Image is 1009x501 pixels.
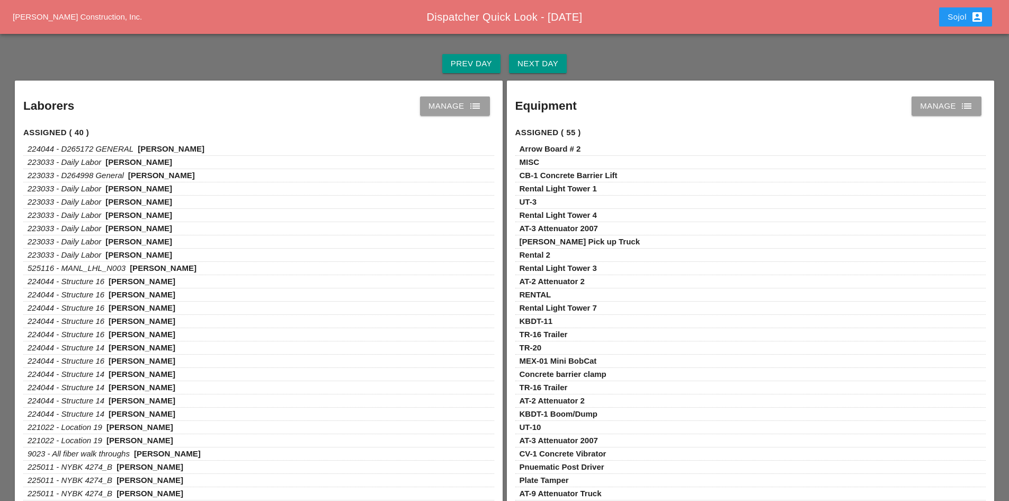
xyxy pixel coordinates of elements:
div: Next Day [517,58,558,70]
span: 9023 - All fiber walk throughs [28,449,130,458]
span: 224044 - Structure 14 [28,383,104,392]
span: [PERSON_NAME] [105,237,172,246]
span: Dispatcher Quick Look - [DATE] [427,11,583,23]
span: Concrete barrier clamp [520,370,606,379]
span: [PERSON_NAME] [109,396,175,405]
button: Next Day [509,54,567,73]
span: [PERSON_NAME] [105,210,172,219]
i: list [469,100,481,112]
span: [PERSON_NAME] [109,303,175,312]
span: MEX-01 Mini BobCat [520,356,597,365]
span: 224044 - Structure 16 [28,330,104,339]
i: list [960,100,973,112]
span: 223033 - Daily Labor [28,184,101,193]
span: AT-2 Attenuator 2 [520,277,585,286]
span: [PERSON_NAME] [117,476,183,485]
span: [PERSON_NAME] [109,290,175,299]
span: 225011 - NYBK 4274_B [28,462,112,471]
button: Sojol [939,7,992,27]
span: [PERSON_NAME] [106,436,173,445]
span: 224044 - Structure 16 [28,290,104,299]
span: [PERSON_NAME] [105,197,172,206]
a: Manage [420,96,490,116]
span: [PERSON_NAME] [109,277,175,286]
span: TR-20 [520,343,542,352]
span: 221022 - Location 19 [28,436,102,445]
span: 224044 - Structure 14 [28,409,104,418]
span: 223033 - Daily Labor [28,210,101,219]
span: 221022 - Location 19 [28,423,102,432]
span: [PERSON_NAME] [138,144,204,153]
span: 224044 - D265172 GENERAL [28,144,133,153]
span: UT-3 [520,197,537,206]
span: 525116 - MANL_LHL_N003 [28,263,126,273]
span: 224044 - Structure 14 [28,370,104,379]
span: 225011 - NYBK 4274_B [28,489,112,498]
span: UT-10 [520,423,541,432]
span: Rental Light Tower 7 [520,303,597,312]
span: Plate Tamper [520,476,569,485]
span: Arrow Board # 2 [520,144,581,153]
span: 224044 - Structure 16 [28,356,104,365]
span: [PERSON_NAME] [106,423,173,432]
span: [PERSON_NAME] [109,370,175,379]
span: RENTAL [520,290,551,299]
span: [PERSON_NAME] [109,317,175,326]
span: [PERSON_NAME] [109,343,175,352]
span: AT-9 Attenuator Truck [520,489,602,498]
span: [PERSON_NAME] [130,263,197,273]
span: [PERSON_NAME] [117,489,183,498]
span: Rental Light Tower 3 [520,263,597,273]
span: 224044 - Structure 16 [28,303,104,312]
span: AT-3 Attenuator 2007 [520,436,598,445]
span: AT-3 Attenuator 2007 [520,224,598,233]
h4: Assigned ( 40 ) [23,127,494,139]
h4: Assigned ( 55 ) [515,127,986,139]
span: 224044 - Structure 16 [28,277,104,286]
span: 223033 - Daily Labor [28,250,101,259]
span: [PERSON_NAME] [128,171,195,180]
span: 223033 - Daily Labor [28,157,101,166]
span: TR-16 Trailer [520,383,568,392]
span: [PERSON_NAME] [105,250,172,259]
span: [PERSON_NAME] [109,409,175,418]
span: KBDT-1 Boom/Dump [520,409,598,418]
a: Manage [912,96,981,116]
span: [PERSON_NAME] Pick up Truck [520,237,640,246]
h2: Laborers [23,97,74,115]
span: KBDT-11 [520,317,553,326]
span: TR-16 Trailer [520,330,568,339]
span: Rental 2 [520,250,550,259]
span: CV-1 Concrete Vibrator [520,449,606,458]
div: Manage [920,100,973,112]
button: Prev Day [442,54,501,73]
span: AT-2 Attenuator 2 [520,396,585,405]
span: CB-1 Concrete Barrier Lift [520,171,618,180]
span: [PERSON_NAME] [109,356,175,365]
span: [PERSON_NAME] [134,449,201,458]
div: Manage [428,100,481,112]
span: Rental Light Tower 1 [520,184,597,193]
span: [PERSON_NAME] [109,330,175,339]
span: [PERSON_NAME] [105,157,172,166]
span: 224044 - Structure 14 [28,343,104,352]
span: MISC [520,157,540,166]
span: 223033 - Daily Labor [28,237,101,246]
span: [PERSON_NAME] [105,184,172,193]
span: Rental Light Tower 4 [520,210,597,219]
h2: Equipment [515,97,577,115]
span: [PERSON_NAME] [105,224,172,233]
span: 223033 - D264998 General [28,171,124,180]
span: 223033 - Daily Labor [28,197,101,206]
div: Prev Day [451,58,492,70]
span: [PERSON_NAME] [117,462,183,471]
a: [PERSON_NAME] Construction, Inc. [13,12,142,21]
div: Sojol [948,11,984,23]
span: 224044 - Structure 16 [28,317,104,326]
span: Pnuematic Post Driver [520,462,604,471]
span: 223033 - Daily Labor [28,224,101,233]
span: [PERSON_NAME] [109,383,175,392]
i: account_box [971,11,984,23]
span: 225011 - NYBK 4274_B [28,476,112,485]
